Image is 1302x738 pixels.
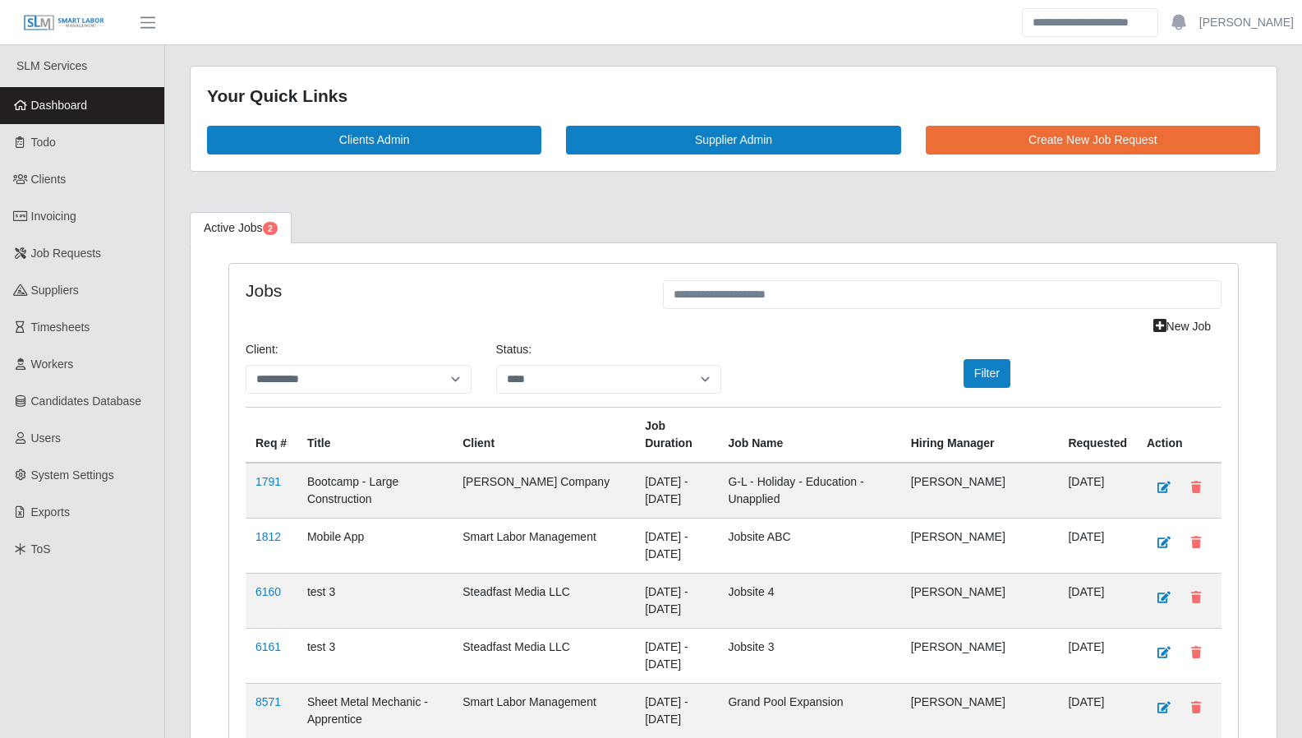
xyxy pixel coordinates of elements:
td: [DATE] - [DATE] [635,518,718,573]
td: [PERSON_NAME] Company [453,463,635,519]
a: Clients Admin [207,126,541,155]
td: Jobsite ABC [718,518,900,573]
a: 1812 [255,530,281,543]
button: Filter [964,359,1010,388]
span: Invoicing [31,210,76,223]
span: Timesheets [31,321,90,334]
td: Mobile App [297,518,453,573]
td: [PERSON_NAME] [901,518,1059,573]
label: Status: [496,341,532,358]
td: [DATE] [1058,463,1137,519]
td: test 3 [297,628,453,683]
th: Job Name [718,407,900,463]
td: [PERSON_NAME] [901,463,1059,519]
td: G-L - Holiday - Education - Unapplied [718,463,900,519]
td: [PERSON_NAME] [901,628,1059,683]
h4: Jobs [246,280,638,301]
span: Candidates Database [31,394,142,408]
a: 1791 [255,475,281,488]
td: Steadfast Media LLC [453,628,635,683]
td: Steadfast Media LLC [453,573,635,628]
td: Grand Pool Expansion [718,683,900,738]
a: Active Jobs [190,212,292,244]
label: Client: [246,341,278,358]
span: Users [31,431,62,445]
td: Smart Labor Management [453,518,635,573]
span: Todo [31,136,56,149]
td: [DATE] [1058,628,1137,683]
td: [PERSON_NAME] [901,683,1059,738]
span: Job Requests [31,247,102,260]
th: Client [453,407,635,463]
td: [DATE] [1058,573,1137,628]
td: [DATE] - [DATE] [635,683,718,738]
div: Your Quick Links [207,83,1260,109]
td: Jobsite 3 [718,628,900,683]
td: [PERSON_NAME] [901,573,1059,628]
th: Requested [1058,407,1137,463]
th: Title [297,407,453,463]
a: Supplier Admin [566,126,900,155]
td: [DATE] [1058,518,1137,573]
span: Workers [31,357,74,371]
span: Pending Jobs [263,222,278,235]
img: SLM Logo [23,14,105,32]
th: Hiring Manager [901,407,1059,463]
td: Bootcamp - Large Construction [297,463,453,519]
th: Action [1137,407,1221,463]
span: Clients [31,173,67,186]
td: [DATE] - [DATE] [635,463,718,519]
a: 8571 [255,695,281,708]
td: Jobsite 4 [718,573,900,628]
a: 6161 [255,640,281,653]
td: [DATE] [1058,683,1137,738]
span: SLM Services [16,59,87,72]
td: [DATE] - [DATE] [635,573,718,628]
a: Create New Job Request [926,126,1260,155]
span: ToS [31,542,51,556]
td: test 3 [297,573,453,628]
span: Suppliers [31,284,79,297]
span: System Settings [31,468,114,482]
a: New Job [1143,312,1221,341]
th: Job Duration [635,407,718,463]
td: Smart Labor Management [453,683,635,738]
a: 6160 [255,585,281,598]
th: Req # [246,407,297,463]
td: Sheet Metal Mechanic - Apprentice [297,683,453,738]
span: Exports [31,505,70,519]
td: [DATE] - [DATE] [635,628,718,683]
input: Search [1022,8,1158,37]
span: Dashboard [31,99,88,112]
a: [PERSON_NAME] [1199,14,1294,31]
